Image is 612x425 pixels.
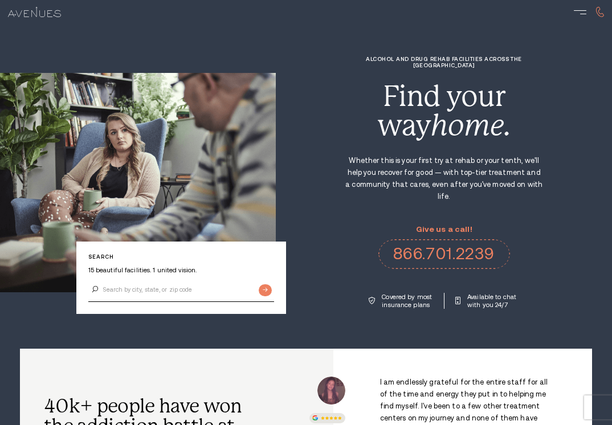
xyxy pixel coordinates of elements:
a: Covered by most insurance plans [369,293,434,309]
i: home. [431,109,511,142]
a: 866.701.2239 [378,239,510,269]
p: Available to chat with you 24/7 [467,293,519,309]
div: Find your way [344,82,544,140]
a: Available to chat with you 24/7 [455,293,519,309]
p: Covered by most insurance plans [382,293,434,309]
p: Search [88,254,274,260]
p: 15 beautiful facilities. 1 united vision. [88,266,274,274]
input: Search by city, state, or zip code [88,278,274,302]
input: Submit [259,284,272,296]
p: Give us a call! [378,225,510,234]
p: Whether this is your first try at rehab or your tenth, we'll help you recover for good — with top... [344,155,544,203]
h1: Alcohol and Drug Rehab Facilities across the [GEOGRAPHIC_DATA] [344,56,544,68]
